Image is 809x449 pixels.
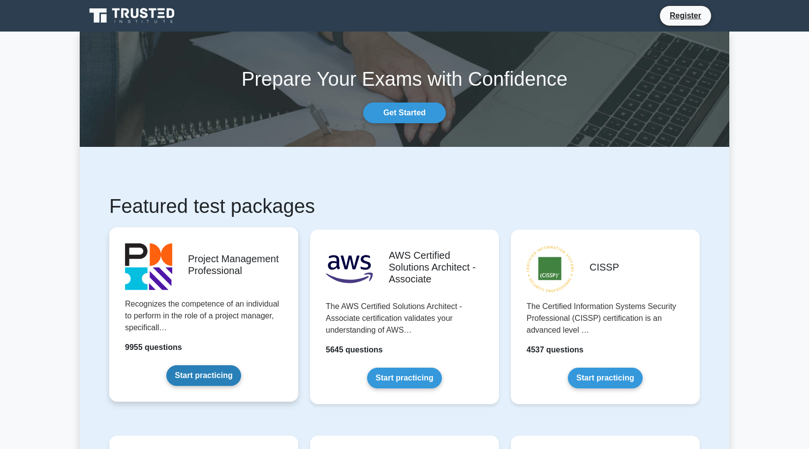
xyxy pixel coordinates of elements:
[367,368,441,388] a: Start practicing
[80,67,729,91] h1: Prepare Your Exams with Confidence
[109,194,700,218] h1: Featured test packages
[363,103,446,123] a: Get Started
[664,9,707,22] a: Register
[166,365,241,386] a: Start practicing
[568,368,642,388] a: Start practicing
